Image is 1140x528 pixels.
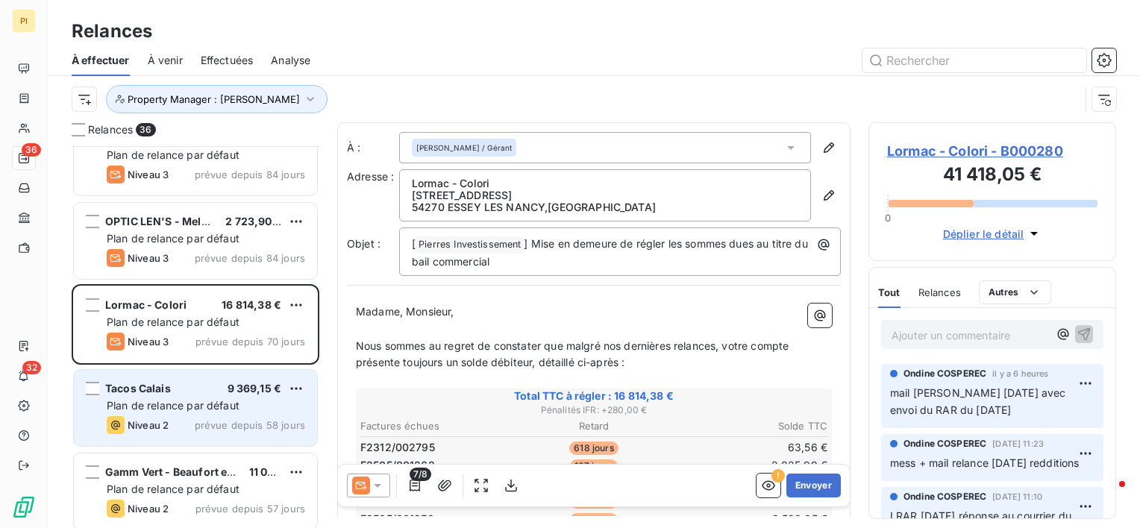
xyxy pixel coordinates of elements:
span: Pierres Investissement [416,236,523,254]
span: mess + mail relance [DATE] redditions [890,456,1080,469]
div: grid [72,146,319,528]
span: Analyse [271,53,310,68]
p: Lormac - Colori [412,177,798,189]
span: [PERSON_NAME] / Gérant [416,142,512,153]
span: [DATE] 11:10 [992,492,1042,501]
button: Envoyer [786,474,841,497]
span: Pénalités IFR : + 280,00 € [358,403,830,417]
button: Autres [979,280,1051,304]
span: Plan de relance par défaut [107,399,239,412]
span: Déplier le détail [943,226,1024,242]
span: Gamm Vert - Beaufort en [GEOGRAPHIC_DATA] [105,465,347,478]
span: 0 [885,212,891,224]
td: 2 523,05 € [673,511,828,527]
input: Rechercher [862,48,1086,72]
span: prévue depuis 70 jours [195,336,305,348]
span: mail [PERSON_NAME] [DATE] avec envoi du RAR du [DATE] [890,386,1069,416]
span: [DATE] 11:23 [992,439,1044,448]
span: prévue depuis 58 jours [195,419,305,431]
span: ] Mise en demeure de régler les sommes dues au titre du bail commercial [412,237,811,268]
span: 2 723,90 € [225,215,282,227]
th: Retard [516,418,671,434]
span: Objet : [347,237,380,250]
span: Madame, Monsieur, [356,305,454,318]
span: Property Manager : [PERSON_NAME] [128,93,300,105]
h3: Relances [72,18,152,45]
span: Ondine COSPEREC [903,437,986,450]
span: F2312/002795 [360,440,435,455]
span: Plan de relance par défaut [107,315,239,328]
span: OPTIC LEN'S - Melun [105,215,215,227]
p: [STREET_ADDRESS] [412,189,798,201]
span: Effectuées [201,53,254,68]
span: 11 085,98 € [249,465,309,478]
span: Ondine COSPEREC [903,490,986,503]
span: Relances [918,286,961,298]
p: 54270 ESSEY LES NANCY , [GEOGRAPHIC_DATA] [412,201,798,213]
span: Nous sommes au regret de constater que malgré nos dernières relances, votre compte présente toujo... [356,339,792,369]
span: F2505/001259 [360,512,434,527]
span: 9 369,15 € [228,382,282,395]
span: Ondine COSPEREC [903,367,986,380]
span: Plan de relance par défaut [107,148,239,161]
span: 32 [22,361,41,374]
span: Plan de relance par défaut [107,232,239,245]
span: Lormac - Colori - B000280 [887,141,1097,161]
span: Niveau 2 [128,419,169,431]
span: Tacos Calais [105,382,171,395]
span: 7/8 [410,468,431,481]
button: Déplier le détail [939,225,1047,242]
td: 63,56 € [673,439,828,456]
img: Logo LeanPay [12,495,36,519]
span: 16 814,38 € [222,298,281,311]
div: PI [12,9,36,33]
label: À : [347,140,399,155]
span: Relances [88,122,133,137]
span: prévue depuis 57 jours [195,503,305,515]
th: Factures échues [360,418,515,434]
span: prévue depuis 84 jours [195,252,305,264]
th: Solde TTC [673,418,828,434]
span: À effectuer [72,53,130,68]
span: F2505/001262 [360,458,435,473]
button: Property Manager : [PERSON_NAME] [106,85,328,113]
span: 107 jours [570,459,618,473]
span: Total TTC à régler : 16 814,38 € [358,389,830,403]
iframe: Intercom live chat [1089,477,1125,513]
span: 36 [136,123,155,136]
span: Lormac - Colori [105,298,187,311]
span: Adresse : [347,170,394,183]
span: 618 jours [569,441,618,455]
span: il y a 6 heures [992,369,1048,378]
span: Tout [878,286,901,298]
span: prévue depuis 84 jours [195,169,305,180]
span: 36 [22,143,41,157]
span: Niveau 3 [128,252,169,264]
span: Niveau 2 [128,503,169,515]
span: Niveau 3 [128,336,169,348]
span: Plan de relance par défaut [107,483,239,495]
span: Niveau 3 [128,169,169,180]
span: 107 jours [570,513,618,527]
span: [ [412,237,416,250]
h3: 41 418,05 € [887,161,1097,191]
td: 2 825,99 € [673,457,828,474]
span: À venir [148,53,183,68]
